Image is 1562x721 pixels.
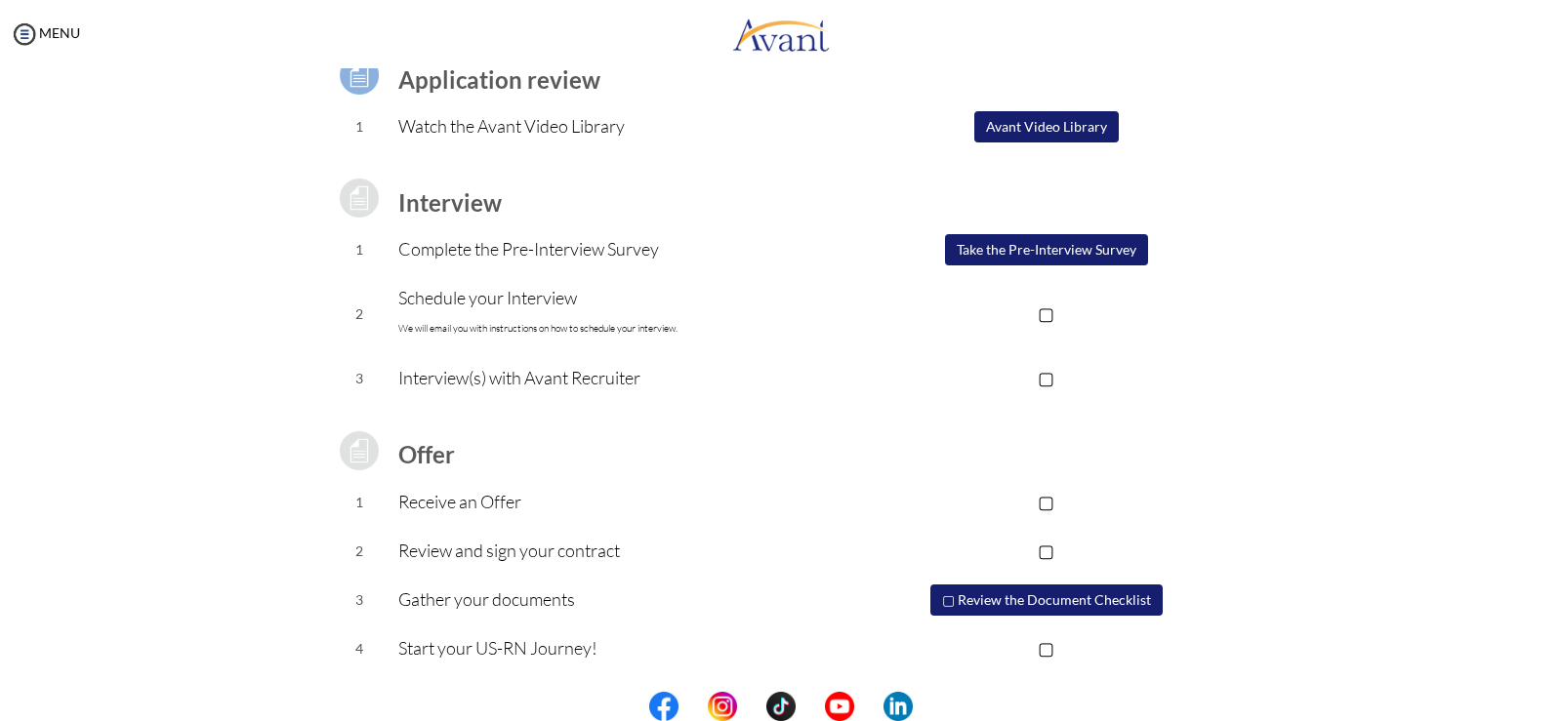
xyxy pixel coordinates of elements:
td: 3 [320,576,399,624]
button: Take the Pre-Interview Survey [945,234,1148,265]
img: icon-test.png [335,51,384,100]
b: Offer [398,440,455,468]
p: Schedule your Interview [398,284,850,342]
img: blank.png [678,692,708,721]
p: Complete the Pre-Interview Survey [398,235,850,262]
p: ▢ [850,537,1242,564]
button: ▢ Review the Document Checklist [930,584,1163,616]
p: Watch the Avant Video Library [398,112,850,140]
td: 2 [320,527,399,576]
img: in.png [708,692,737,721]
td: 1 [320,102,399,151]
p: ▢ [850,300,1242,327]
p: ▢ [850,634,1242,661]
p: Start your US-RN Journey! [398,634,850,661]
p: ▢ [850,364,1242,391]
button: Avant Video Library [974,111,1119,142]
td: 3 [320,354,399,403]
td: 1 [320,225,399,274]
p: Interview(s) with Avant Recruiter [398,364,850,391]
td: 4 [320,624,399,673]
img: yt.png [825,692,854,721]
img: icon-menu.png [10,20,39,49]
p: Review and sign your contract [398,537,850,564]
font: We will email you with instructions on how to schedule your interview. [398,322,678,335]
b: Application review [398,65,600,94]
p: Receive an Offer [398,488,850,515]
b: Interview [398,188,502,217]
a: MENU [10,24,80,41]
td: 2 [320,274,399,354]
img: fb.png [649,692,678,721]
p: ▢ [850,488,1242,515]
img: li.png [884,692,913,721]
img: logo.png [732,5,830,63]
img: blank.png [737,692,766,721]
img: icon-test-grey.png [335,426,384,475]
img: blank.png [796,692,825,721]
img: icon-test-grey.png [335,174,384,222]
img: blank.png [854,692,884,721]
img: tt.png [766,692,796,721]
td: 1 [320,478,399,527]
p: Gather your documents [398,585,850,613]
